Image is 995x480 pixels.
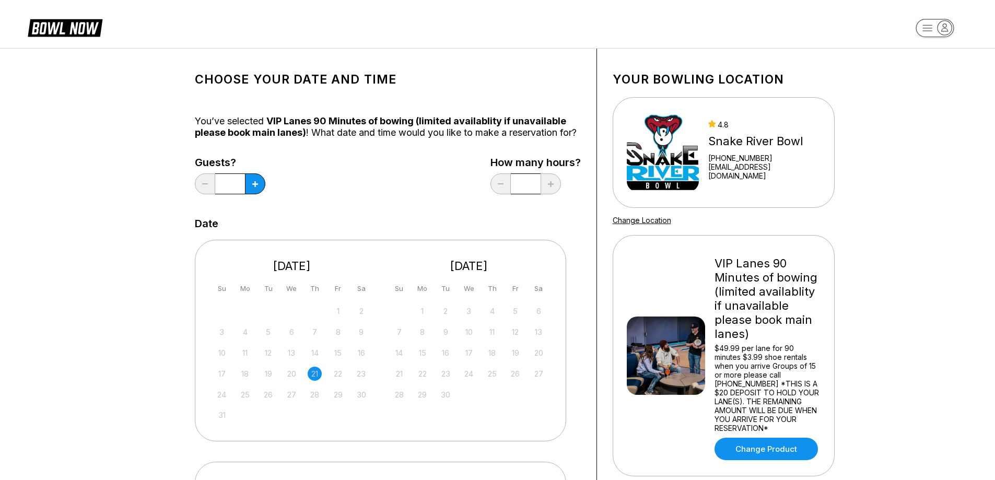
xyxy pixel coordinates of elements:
div: Not available Monday, August 4th, 2025 [238,325,252,339]
div: We [462,282,476,296]
div: Not available Saturday, August 16th, 2025 [354,346,368,360]
div: Not available Saturday, August 2nd, 2025 [354,304,368,318]
div: Not available Thursday, August 7th, 2025 [308,325,322,339]
img: VIP Lanes 90 Minutes of bowing (limited availablity if unavailable please book main lanes) [627,317,705,395]
label: Date [195,218,218,229]
div: Not available Saturday, September 13th, 2025 [532,325,546,339]
img: Snake River Bowl [627,113,699,192]
div: Not available Sunday, September 28th, 2025 [392,388,406,402]
div: Not available Saturday, September 20th, 2025 [532,346,546,360]
label: How many hours? [490,157,581,168]
div: Not available Thursday, August 14th, 2025 [308,346,322,360]
div: Not available Monday, August 18th, 2025 [238,367,252,381]
div: Not available Friday, August 29th, 2025 [331,388,345,402]
div: Not available Friday, August 22nd, 2025 [331,367,345,381]
div: Not available Wednesday, September 17th, 2025 [462,346,476,360]
div: 4.8 [708,120,820,129]
div: Fr [331,282,345,296]
div: Mo [415,282,429,296]
div: Mo [238,282,252,296]
div: Not available Friday, September 5th, 2025 [508,304,522,318]
div: Not available Tuesday, September 16th, 2025 [439,346,453,360]
div: Not available Friday, September 19th, 2025 [508,346,522,360]
div: Not available Thursday, September 25th, 2025 [485,367,499,381]
div: Not available Wednesday, August 27th, 2025 [285,388,299,402]
div: Not available Sunday, August 10th, 2025 [215,346,229,360]
div: Not available Friday, August 15th, 2025 [331,346,345,360]
div: Not available Saturday, August 23rd, 2025 [354,367,368,381]
div: Not available Sunday, September 21st, 2025 [392,367,406,381]
div: Not available Wednesday, September 10th, 2025 [462,325,476,339]
div: Not available Sunday, August 24th, 2025 [215,388,229,402]
div: Not available Tuesday, August 26th, 2025 [261,388,275,402]
div: Not available Thursday, September 4th, 2025 [485,304,499,318]
div: Tu [439,282,453,296]
div: Not available Thursday, August 21st, 2025 [308,367,322,381]
div: Snake River Bowl [708,134,820,148]
div: month 2025-09 [391,303,547,402]
div: Not available Thursday, September 18th, 2025 [485,346,499,360]
div: We [285,282,299,296]
div: Not available Sunday, August 17th, 2025 [215,367,229,381]
div: Not available Monday, September 29th, 2025 [415,388,429,402]
div: Not available Saturday, September 27th, 2025 [532,367,546,381]
h1: Your bowling location [613,72,835,87]
div: Not available Friday, August 1st, 2025 [331,304,345,318]
div: Not available Sunday, September 14th, 2025 [392,346,406,360]
div: Not available Tuesday, August 5th, 2025 [261,325,275,339]
span: VIP Lanes 90 Minutes of bowing (limited availablity if unavailable please book main lanes) [195,115,566,138]
h1: Choose your Date and time [195,72,581,87]
div: Not available Sunday, August 31st, 2025 [215,408,229,422]
a: Change Location [613,216,671,225]
div: Not available Tuesday, August 12th, 2025 [261,346,275,360]
div: Not available Tuesday, August 19th, 2025 [261,367,275,381]
div: Not available Wednesday, August 20th, 2025 [285,367,299,381]
div: You’ve selected ! What date and time would you like to make a reservation for? [195,115,581,138]
div: Not available Thursday, August 28th, 2025 [308,388,322,402]
div: Not available Friday, September 12th, 2025 [508,325,522,339]
div: Sa [354,282,368,296]
div: [PHONE_NUMBER] [708,154,820,162]
a: [EMAIL_ADDRESS][DOMAIN_NAME] [708,162,820,180]
div: Fr [508,282,522,296]
div: Not available Saturday, August 9th, 2025 [354,325,368,339]
div: Not available Tuesday, September 30th, 2025 [439,388,453,402]
div: Th [485,282,499,296]
div: Su [392,282,406,296]
label: Guests? [195,157,265,168]
div: Not available Monday, August 11th, 2025 [238,346,252,360]
div: Not available Wednesday, August 13th, 2025 [285,346,299,360]
div: Th [308,282,322,296]
div: Not available Monday, August 25th, 2025 [238,388,252,402]
div: Not available Tuesday, September 9th, 2025 [439,325,453,339]
div: Tu [261,282,275,296]
div: Not available Monday, September 1st, 2025 [415,304,429,318]
div: Not available Sunday, August 3rd, 2025 [215,325,229,339]
div: month 2025-08 [214,303,370,423]
div: [DATE] [211,259,373,273]
div: Not available Monday, September 22nd, 2025 [415,367,429,381]
div: Not available Friday, August 8th, 2025 [331,325,345,339]
div: Not available Tuesday, September 2nd, 2025 [439,304,453,318]
div: Not available Wednesday, August 6th, 2025 [285,325,299,339]
div: Not available Monday, September 15th, 2025 [415,346,429,360]
div: Sa [532,282,546,296]
div: $49.99 per lane for 90 minutes $3.99 shoe rentals when you arrive Groups of 15 or more please cal... [715,344,821,432]
div: Not available Wednesday, September 24th, 2025 [462,367,476,381]
div: VIP Lanes 90 Minutes of bowing (limited availablity if unavailable please book main lanes) [715,256,821,341]
div: Not available Monday, September 8th, 2025 [415,325,429,339]
div: Not available Tuesday, September 23rd, 2025 [439,367,453,381]
div: Not available Friday, September 26th, 2025 [508,367,522,381]
div: Su [215,282,229,296]
a: Change Product [715,438,818,460]
div: Not available Thursday, September 11th, 2025 [485,325,499,339]
div: Not available Wednesday, September 3rd, 2025 [462,304,476,318]
div: Not available Saturday, August 30th, 2025 [354,388,368,402]
div: Not available Saturday, September 6th, 2025 [532,304,546,318]
div: [DATE] [388,259,550,273]
div: Not available Sunday, September 7th, 2025 [392,325,406,339]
